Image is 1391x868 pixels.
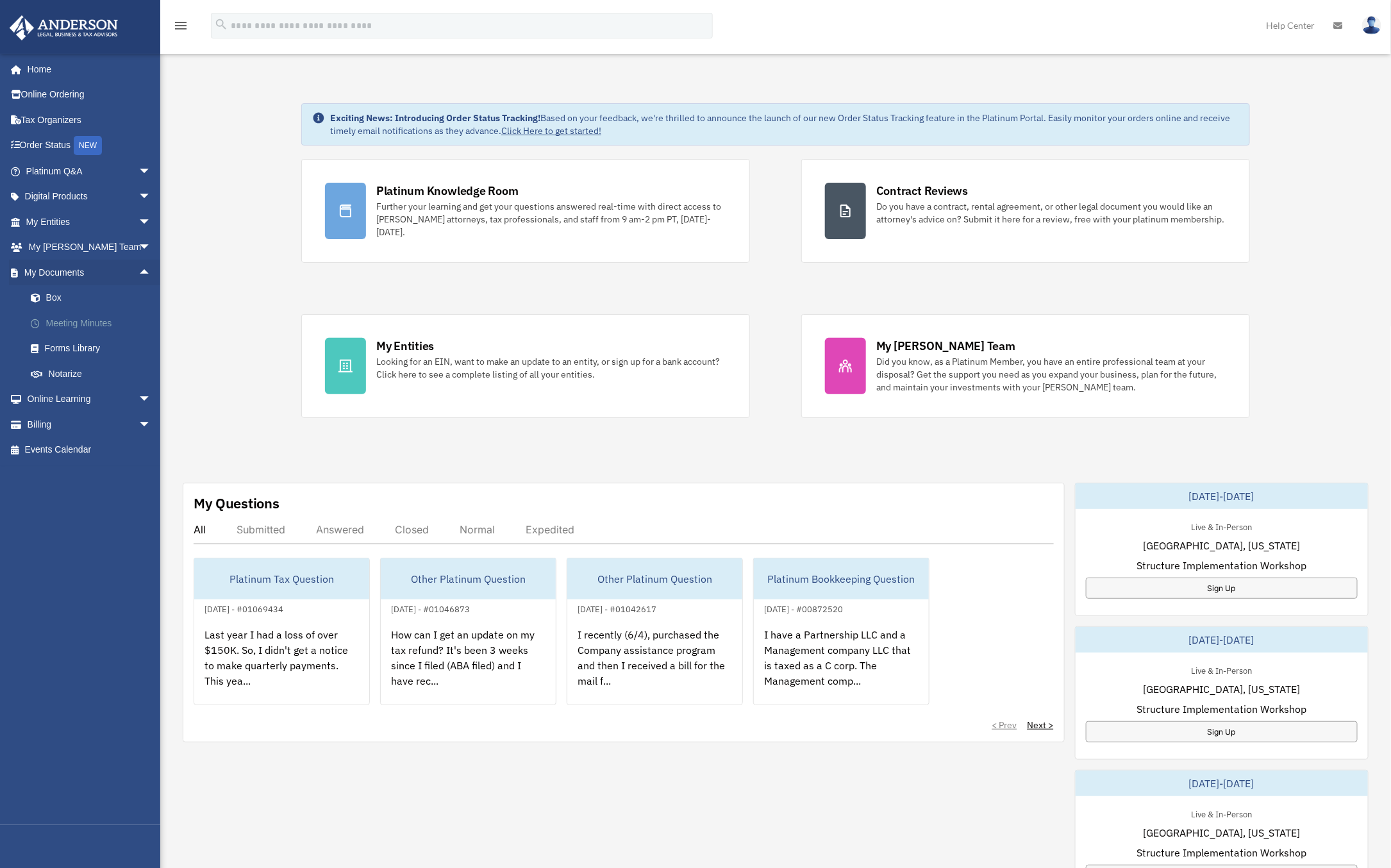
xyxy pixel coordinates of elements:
a: Click Here to get started! [501,125,601,137]
span: arrow_drop_down [138,184,164,210]
a: My Entities Looking for an EIN, want to make an update to an entity, or sign up for a bank accoun... [301,314,750,418]
div: Last year I had a loss of over $150K. So, I didn't get a notice to make quarterly payments. This ... [194,617,369,717]
a: Online Learningarrow_drop_down [9,387,171,412]
a: Platinum Q&Aarrow_drop_down [9,158,171,184]
div: [DATE] - #01042617 [567,601,667,615]
span: Structure Implementation Workshop [1137,845,1306,860]
img: User Pic [1362,16,1381,35]
div: My [PERSON_NAME] Team [876,338,1015,354]
span: arrow_drop_down [138,209,164,235]
a: Notarize [18,361,171,387]
strong: Exciting News: Introducing Order Status Tracking! [330,112,540,124]
div: Contract Reviews [876,183,968,199]
a: My [PERSON_NAME] Team Did you know, as a Platinum Member, you have an entire professional team at... [801,314,1250,418]
div: Platinum Bookkeeping Question [754,558,929,599]
a: menu [173,22,188,33]
div: Closed [395,523,429,536]
a: Other Platinum Question[DATE] - #01046873How can I get an update on my tax refund? It's been 3 we... [380,558,556,705]
div: Other Platinum Question [381,558,556,599]
span: arrow_drop_down [138,158,164,185]
a: Order StatusNEW [9,133,171,159]
i: search [214,17,228,31]
a: Sign Up [1086,578,1358,599]
span: arrow_drop_down [138,387,164,413]
div: Did you know, as a Platinum Member, you have an entire professional team at your disposal? Get th... [876,355,1226,394]
span: [GEOGRAPHIC_DATA], [US_STATE] [1143,538,1300,553]
div: Submitted [237,523,285,536]
a: Platinum Knowledge Room Further your learning and get your questions answered real-time with dire... [301,159,750,263]
div: Answered [316,523,364,536]
span: [GEOGRAPHIC_DATA], [US_STATE] [1143,681,1300,697]
a: Next > [1028,719,1054,731]
a: Home [9,56,164,82]
div: All [194,523,206,536]
span: arrow_drop_up [138,260,164,286]
div: [DATE] - #01069434 [194,601,294,615]
a: Billingarrow_drop_down [9,412,171,437]
div: Other Platinum Question [567,558,742,599]
span: arrow_drop_down [138,235,164,261]
div: My Questions [194,494,279,513]
div: My Entities [376,338,434,354]
span: [GEOGRAPHIC_DATA], [US_STATE] [1143,825,1300,840]
div: [DATE]-[DATE] [1076,483,1369,509]
div: Live & In-Person [1181,663,1262,676]
a: Events Calendar [9,437,171,463]
a: Box [18,285,171,311]
div: Looking for an EIN, want to make an update to an entity, or sign up for a bank account? Click her... [376,355,726,381]
div: [DATE]-[DATE] [1076,771,1369,796]
a: Platinum Bookkeeping Question[DATE] - #00872520I have a Partnership LLC and a Management company ... [753,558,929,705]
a: Sign Up [1086,721,1358,742]
div: [DATE]-[DATE] [1076,627,1369,653]
a: Online Ordering [9,82,171,108]
a: Tax Organizers [9,107,171,133]
div: [DATE] - #00872520 [754,601,853,615]
div: Normal [460,523,495,536]
div: Live & In-Person [1181,519,1262,533]
span: Structure Implementation Workshop [1137,558,1306,573]
div: I have a Partnership LLC and a Management company LLC that is taxed as a C corp. The Management c... [754,617,929,717]
div: [DATE] - #01046873 [381,601,480,615]
img: Anderson Advisors Platinum Portal [6,15,122,40]
a: My Entitiesarrow_drop_down [9,209,171,235]
a: Forms Library [18,336,171,362]
span: arrow_drop_down [138,412,164,438]
div: I recently (6/4), purchased the Company assistance program and then I received a bill for the mai... [567,617,742,717]
a: My [PERSON_NAME] Teamarrow_drop_down [9,235,171,260]
a: Digital Productsarrow_drop_down [9,184,171,210]
div: Do you have a contract, rental agreement, or other legal document you would like an attorney's ad... [876,200,1226,226]
div: Expedited [526,523,574,536]
div: Platinum Tax Question [194,558,369,599]
div: NEW [74,136,102,155]
div: Further your learning and get your questions answered real-time with direct access to [PERSON_NAM... [376,200,726,238]
span: Structure Implementation Workshop [1137,701,1306,717]
div: How can I get an update on my tax refund? It's been 3 weeks since I filed (ABA filed) and I have ... [381,617,556,717]
a: Contract Reviews Do you have a contract, rental agreement, or other legal document you would like... [801,159,1250,263]
div: Live & In-Person [1181,806,1262,820]
i: menu [173,18,188,33]
a: Other Platinum Question[DATE] - #01042617I recently (6/4), purchased the Company assistance progr... [567,558,743,705]
div: Platinum Knowledge Room [376,183,519,199]
a: Meeting Minutes [18,310,171,336]
a: My Documentsarrow_drop_up [9,260,171,285]
div: Based on your feedback, we're thrilled to announce the launch of our new Order Status Tracking fe... [330,112,1239,137]
a: Platinum Tax Question[DATE] - #01069434Last year I had a loss of over $150K. So, I didn't get a n... [194,558,370,705]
